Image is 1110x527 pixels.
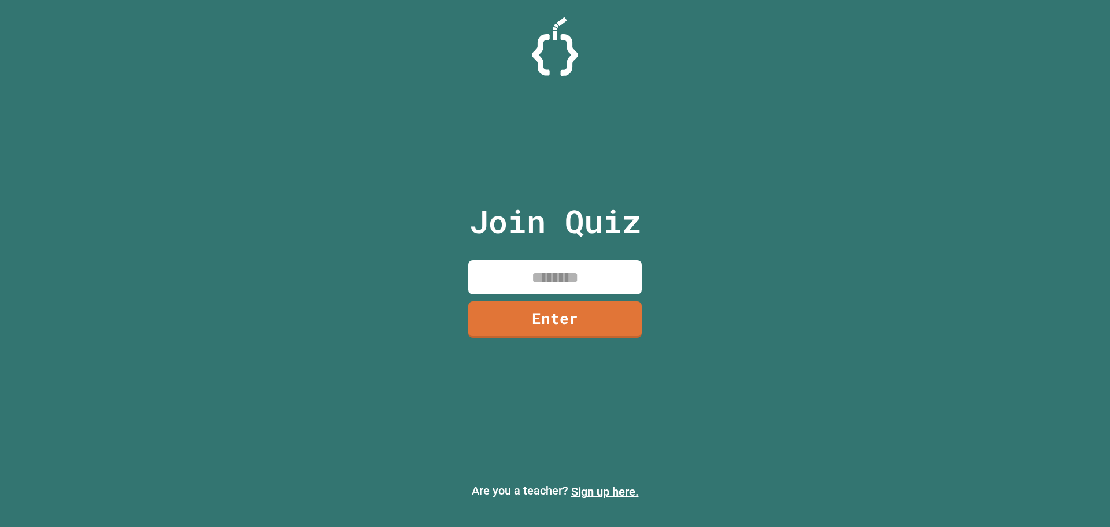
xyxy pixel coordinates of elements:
[532,17,578,76] img: Logo.svg
[1061,481,1098,515] iframe: chat widget
[571,485,639,499] a: Sign up here.
[468,301,642,338] a: Enter
[469,197,641,245] p: Join Quiz
[9,482,1101,500] p: Are you a teacher?
[1014,430,1098,480] iframe: chat widget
